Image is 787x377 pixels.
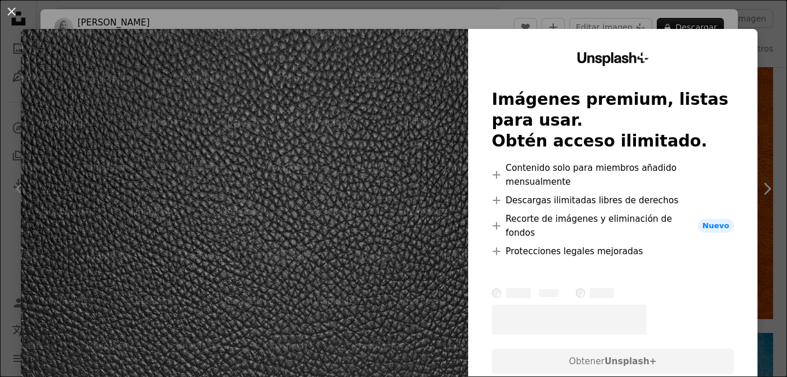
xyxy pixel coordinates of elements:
[492,305,647,335] span: – –––– ––––.
[506,288,531,298] span: – ––––
[492,212,734,240] li: Recorte de imágenes y eliminación de fondos
[605,356,657,367] strong: Unsplash+
[539,289,558,297] span: – ––––
[576,288,585,298] input: – ––––
[492,288,501,298] input: – ––––– ––––
[698,219,734,233] span: Nuevo
[492,89,734,152] h2: Imágenes premium, listas para usar. Obtén acceso ilimitado.
[590,288,615,298] span: – ––––
[492,244,734,258] li: Protecciones legales mejoradas
[492,161,734,189] li: Contenido solo para miembros añadido mensualmente
[492,193,734,207] li: Descargas ilimitadas libres de derechos
[492,349,734,374] div: Obtener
